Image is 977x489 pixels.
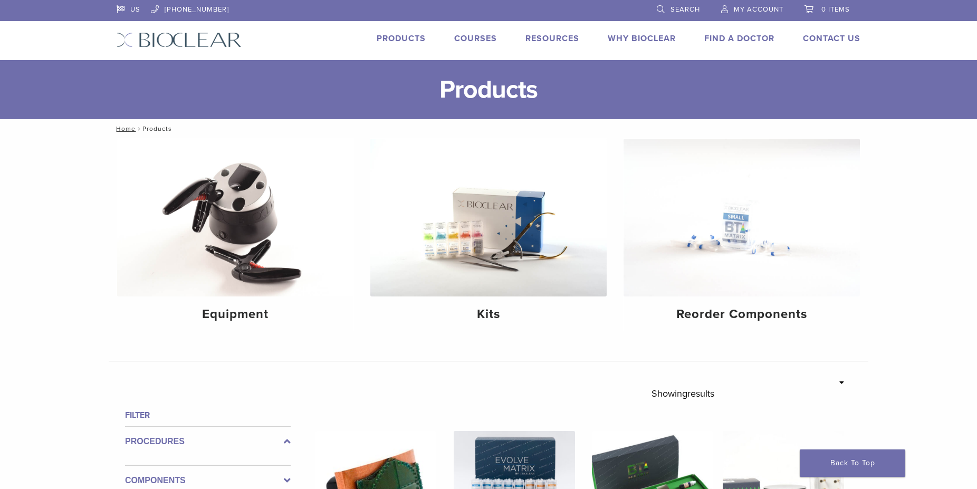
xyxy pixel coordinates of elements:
[624,139,860,296] img: Reorder Components
[125,474,291,487] label: Components
[117,139,353,296] img: Equipment
[109,119,868,138] nav: Products
[624,139,860,331] a: Reorder Components
[370,139,607,296] img: Kits
[117,32,242,47] img: Bioclear
[377,33,426,44] a: Products
[125,409,291,421] h4: Filter
[800,449,905,477] a: Back To Top
[525,33,579,44] a: Resources
[821,5,850,14] span: 0 items
[734,5,783,14] span: My Account
[379,305,598,324] h4: Kits
[126,305,345,324] h4: Equipment
[117,139,353,331] a: Equipment
[136,126,142,131] span: /
[803,33,860,44] a: Contact Us
[671,5,700,14] span: Search
[704,33,774,44] a: Find A Doctor
[608,33,676,44] a: Why Bioclear
[454,33,497,44] a: Courses
[632,305,851,324] h4: Reorder Components
[125,435,291,448] label: Procedures
[113,125,136,132] a: Home
[652,382,714,405] p: Showing results
[370,139,607,331] a: Kits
